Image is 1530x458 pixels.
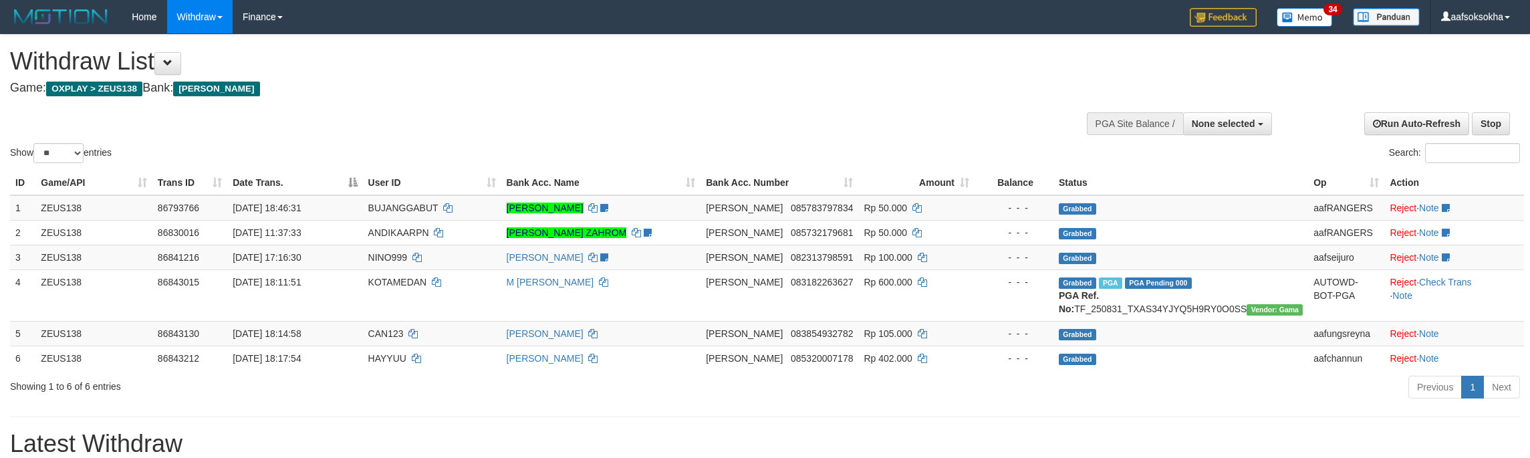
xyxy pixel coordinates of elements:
[1384,269,1524,321] td: · ·
[1059,228,1096,239] span: Grabbed
[706,328,783,339] span: [PERSON_NAME]
[791,252,853,263] span: Copy 082313798591 to clipboard
[233,328,301,339] span: [DATE] 18:14:58
[1392,290,1412,301] a: Note
[1308,245,1384,269] td: aafseijuro
[706,227,783,238] span: [PERSON_NAME]
[10,195,35,221] td: 1
[233,252,301,263] span: [DATE] 17:16:30
[1384,245,1524,269] td: ·
[507,203,584,213] a: [PERSON_NAME]
[1419,227,1439,238] a: Note
[1308,269,1384,321] td: AUTOWD-BOT-PGA
[1384,170,1524,195] th: Action
[10,82,1007,95] h4: Game: Bank:
[10,245,35,269] td: 3
[507,277,594,288] a: M [PERSON_NAME]
[1308,170,1384,195] th: Op: activate to sort column ascending
[1408,376,1462,398] a: Previous
[864,203,907,213] span: Rp 50.000
[1390,353,1416,364] a: Reject
[1419,328,1439,339] a: Note
[1390,203,1416,213] a: Reject
[706,277,783,288] span: [PERSON_NAME]
[1308,195,1384,221] td: aafRANGERS
[35,269,152,321] td: ZEUS138
[1472,112,1510,135] a: Stop
[158,252,199,263] span: 86841216
[864,252,912,263] span: Rp 100.000
[706,203,783,213] span: [PERSON_NAME]
[35,195,152,221] td: ZEUS138
[1389,143,1520,163] label: Search:
[980,251,1048,264] div: - - -
[1308,346,1384,370] td: aafchannun
[1384,321,1524,346] td: ·
[1059,354,1096,365] span: Grabbed
[1059,277,1096,289] span: Grabbed
[1308,321,1384,346] td: aafungsreyna
[1419,353,1439,364] a: Note
[368,328,404,339] span: CAN123
[233,353,301,364] span: [DATE] 18:17:54
[980,275,1048,289] div: - - -
[173,82,259,96] span: [PERSON_NAME]
[158,328,199,339] span: 86843130
[507,328,584,339] a: [PERSON_NAME]
[1353,8,1420,26] img: panduan.png
[1183,112,1272,135] button: None selected
[1087,112,1183,135] div: PGA Site Balance /
[1059,203,1096,215] span: Grabbed
[35,170,152,195] th: Game/API: activate to sort column ascending
[1419,203,1439,213] a: Note
[980,352,1048,365] div: - - -
[507,252,584,263] a: [PERSON_NAME]
[791,227,853,238] span: Copy 085732179681 to clipboard
[1461,376,1484,398] a: 1
[368,353,406,364] span: HAYYUU
[233,203,301,213] span: [DATE] 18:46:31
[1308,220,1384,245] td: aafRANGERS
[791,328,853,339] span: Copy 083854932782 to clipboard
[10,143,112,163] label: Show entries
[10,321,35,346] td: 5
[158,277,199,288] span: 86843015
[368,203,438,213] span: BUJANGGABUT
[1390,277,1416,288] a: Reject
[1059,329,1096,340] span: Grabbed
[152,170,227,195] th: Trans ID: activate to sort column ascending
[507,353,584,364] a: [PERSON_NAME]
[1277,8,1333,27] img: Button%20Memo.svg
[1384,220,1524,245] td: ·
[1419,252,1439,263] a: Note
[158,353,199,364] span: 86843212
[791,353,853,364] span: Copy 085320007178 to clipboard
[864,227,907,238] span: Rp 50.000
[507,227,627,238] a: [PERSON_NAME] ZAHROM
[158,227,199,238] span: 86830016
[35,346,152,370] td: ZEUS138
[791,277,853,288] span: Copy 083182263627 to clipboard
[363,170,501,195] th: User ID: activate to sort column ascending
[1247,304,1303,316] span: Vendor URL: https://trx31.1velocity.biz
[501,170,701,195] th: Bank Acc. Name: activate to sort column ascending
[368,252,407,263] span: NINO999
[1053,269,1308,321] td: TF_250831_TXAS34YJYQ5H9RY0O0SS
[1099,277,1122,289] span: Marked by aafRornrotha
[1059,290,1099,314] b: PGA Ref. No:
[10,374,628,393] div: Showing 1 to 6 of 6 entries
[706,353,783,364] span: [PERSON_NAME]
[1483,376,1520,398] a: Next
[10,269,35,321] td: 4
[700,170,858,195] th: Bank Acc. Number: activate to sort column ascending
[1323,3,1342,15] span: 34
[10,220,35,245] td: 2
[158,203,199,213] span: 86793766
[1053,170,1308,195] th: Status
[858,170,975,195] th: Amount: activate to sort column ascending
[233,277,301,288] span: [DATE] 18:11:51
[1390,328,1416,339] a: Reject
[980,201,1048,215] div: - - -
[33,143,84,163] select: Showentries
[791,203,853,213] span: Copy 085783797834 to clipboard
